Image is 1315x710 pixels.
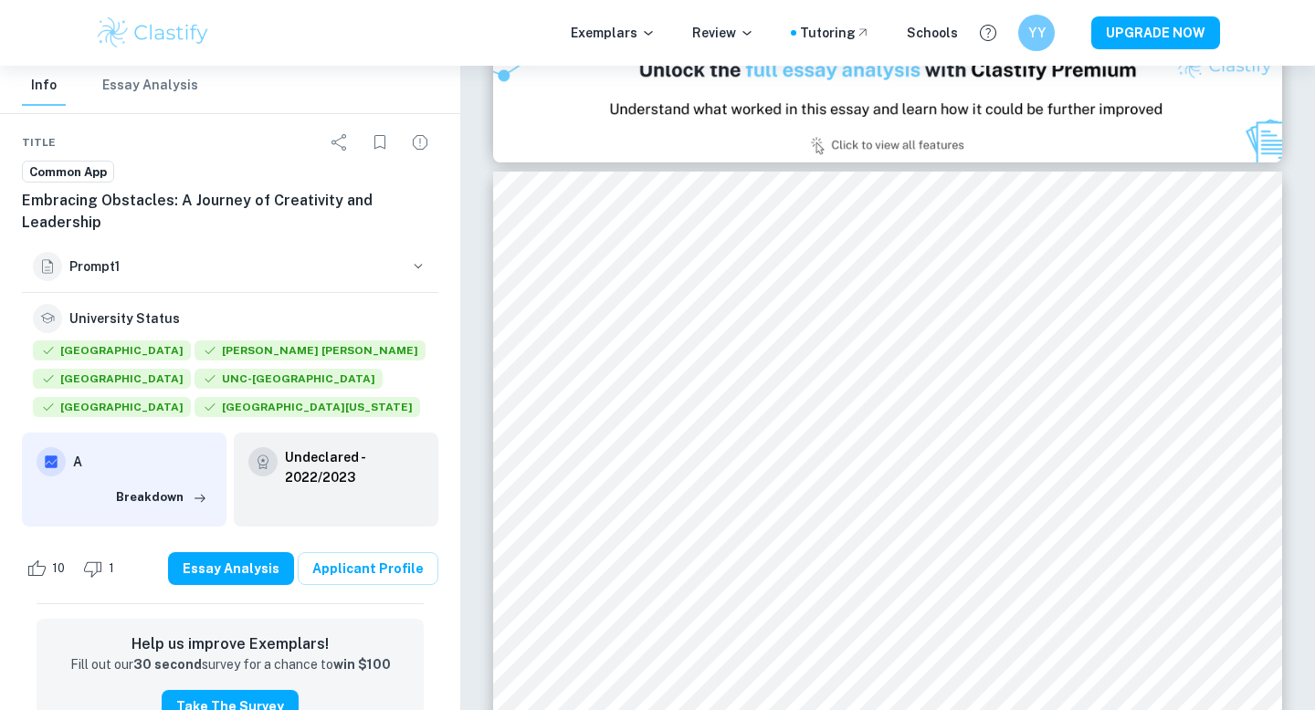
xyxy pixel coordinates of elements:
[33,340,191,360] span: [GEOGRAPHIC_DATA]
[195,369,383,393] div: Accepted: University of North Carolina at Chapel Hill
[22,241,438,292] button: Prompt1
[33,340,191,365] div: Accepted: Yale University
[69,256,402,277] h6: Prompt 1
[321,124,358,161] div: Share
[298,552,438,585] a: Applicant Profile
[1026,23,1047,43] h6: YY
[33,397,191,417] span: [GEOGRAPHIC_DATA]
[195,340,426,365] div: Accepted: Johns Hopkins University
[333,657,391,672] strong: win $100
[22,66,66,106] button: Info
[133,657,202,672] strong: 30 second
[33,369,191,389] span: [GEOGRAPHIC_DATA]
[79,554,124,583] div: Dislike
[195,397,420,422] div: Accepted: University of Virginia
[42,559,75,578] span: 10
[1018,15,1055,51] button: YY
[69,308,180,329] h6: University Status
[168,552,294,585] button: Essay Analysis
[493,44,1282,162] img: Ad
[33,369,191,393] div: Accepted: Duke University
[22,134,56,151] span: Title
[402,124,438,161] div: Report issue
[285,447,424,487] a: Undeclared - 2022/2023
[95,15,211,51] img: Clastify logo
[23,163,113,182] span: Common App
[22,161,114,183] a: Common App
[362,124,398,161] div: Bookmark
[102,66,198,106] button: Essay Analysis
[571,23,656,43] p: Exemplars
[22,190,438,234] h6: Embracing Obstacles: A Journey of Creativity and Leadership
[973,17,1004,48] button: Help and Feedback
[195,369,383,389] span: UNC-[GEOGRAPHIC_DATA]
[1091,16,1220,49] button: UPGRADE NOW
[70,655,391,675] p: Fill out our survey for a chance to
[692,23,754,43] p: Review
[22,554,75,583] div: Like
[111,484,212,511] button: Breakdown
[195,340,426,360] span: [PERSON_NAME] [PERSON_NAME]
[73,452,212,472] h6: A
[195,397,420,417] span: [GEOGRAPHIC_DATA][US_STATE]
[51,633,409,655] h6: Help us improve Exemplars!
[907,23,958,43] a: Schools
[99,559,124,578] span: 1
[33,397,191,422] div: Accepted: Emory University
[800,23,870,43] a: Tutoring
